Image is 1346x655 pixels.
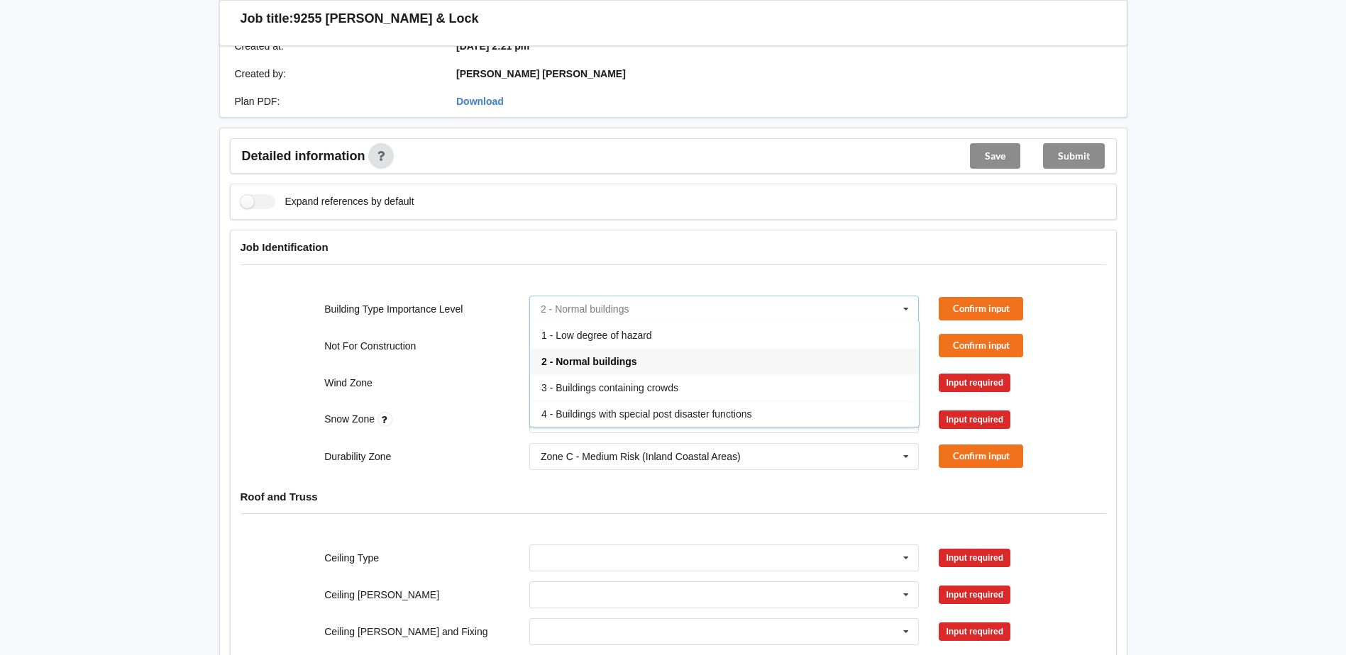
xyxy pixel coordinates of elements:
[324,589,439,600] label: Ceiling [PERSON_NAME]
[324,340,416,352] label: Not For Construction
[324,303,463,315] label: Building Type Importance Level
[324,413,377,425] label: Snow Zone
[241,194,414,209] label: Expand references by default
[939,586,1010,604] div: Input required
[939,549,1010,567] div: Input required
[225,39,447,53] div: Created at :
[939,374,1010,392] div: Input required
[541,330,652,341] span: 1 - Low degree of hazard
[324,377,373,388] label: Wind Zone
[324,552,379,564] label: Ceiling Type
[541,452,741,461] div: Zone C - Medium Risk (Inland Coastal Areas)
[456,96,504,107] a: Download
[939,444,1023,468] button: Confirm input
[324,451,391,462] label: Durability Zone
[939,334,1023,357] button: Confirm input
[456,40,529,52] b: [DATE] 2:21 pm
[241,11,294,27] h3: Job title:
[225,94,447,108] div: Plan PDF :
[541,382,678,393] span: 3 - Buildings containing crowds
[939,622,1010,641] div: Input required
[541,408,751,420] span: 4 - Buildings with special post disaster functions
[241,240,1106,254] h4: Job Identification
[541,356,637,367] span: 2 - Normal buildings
[456,68,626,79] b: [PERSON_NAME] [PERSON_NAME]
[294,11,479,27] h3: 9255 [PERSON_NAME] & Lock
[939,297,1023,320] button: Confirm input
[225,67,447,81] div: Created by :
[241,490,1106,503] h4: Roof and Truss
[324,626,487,637] label: Ceiling [PERSON_NAME] and Fixing
[242,150,365,162] span: Detailed information
[939,410,1010,429] div: Input required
